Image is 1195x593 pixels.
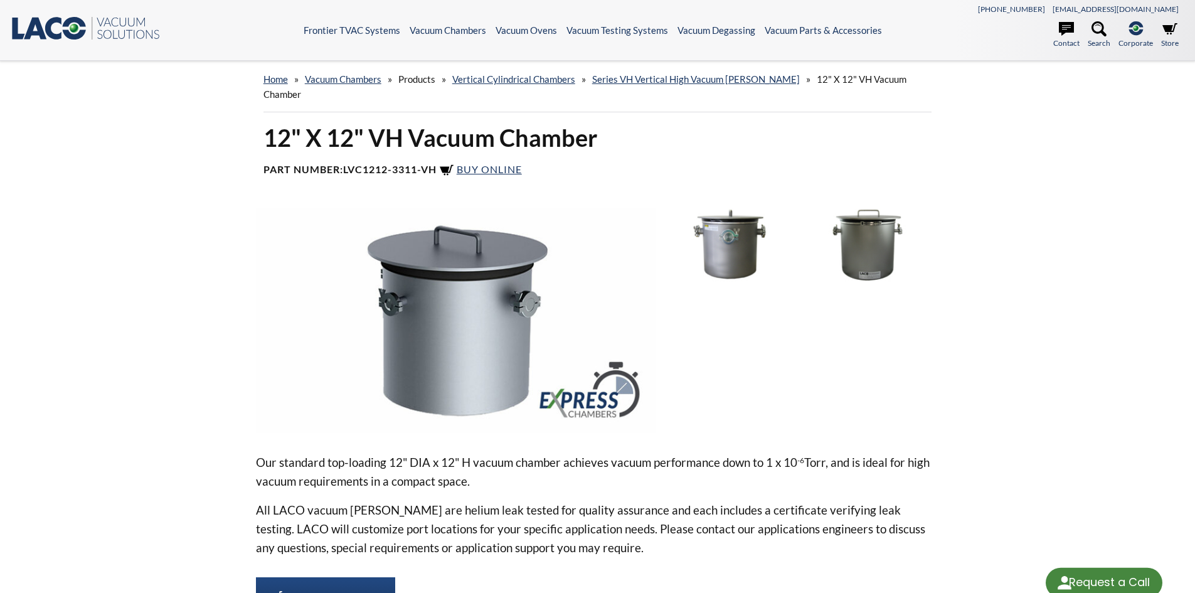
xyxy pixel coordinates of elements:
a: Search [1088,21,1110,49]
a: Store [1161,21,1179,49]
a: Series VH Vertical High Vacuum [PERSON_NAME] [592,73,800,85]
span: Products [398,73,435,85]
sup: -6 [797,456,804,465]
img: LVC1212-3311-VH-1 Chamber, front view [802,208,933,281]
a: Contact [1053,21,1080,49]
a: Vacuum Degassing [677,24,755,36]
img: round button [1054,573,1075,593]
h1: 12" X 12" VH Vacuum Chamber [263,122,932,153]
a: Vacuum Chambers [305,73,381,85]
p: All LACO vacuum [PERSON_NAME] are helium leak tested for quality assurance and each includes a ce... [256,501,940,557]
a: [EMAIL_ADDRESS][DOMAIN_NAME] [1053,4,1179,14]
a: Vacuum Ovens [496,24,557,36]
span: 12" X 12" VH Vacuum Chamber [263,73,906,100]
a: home [263,73,288,85]
div: » » » » » [263,61,932,112]
img: LVC1212-3311-VH-1 Chamber, rear view [666,208,796,281]
a: Frontier TVAC Systems [304,24,400,36]
h4: Part Number: [263,163,932,178]
span: Corporate [1118,37,1153,49]
a: [PHONE_NUMBER] [978,4,1045,14]
a: Vacuum Testing Systems [566,24,668,36]
a: Vertical Cylindrical Chambers [452,73,575,85]
a: Vacuum Chambers [410,24,486,36]
b: LVC1212-3311-VH [343,163,437,175]
span: Buy Online [457,163,522,175]
a: Buy Online [439,163,522,175]
p: Our standard top-loading 12" DIA x 12" H vacuum chamber achieves vacuum performance down to 1 x 1... [256,453,940,491]
a: Vacuum Parts & Accessories [765,24,882,36]
img: LVC1212-3311-VH Express Chamber, angled view [256,208,656,433]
